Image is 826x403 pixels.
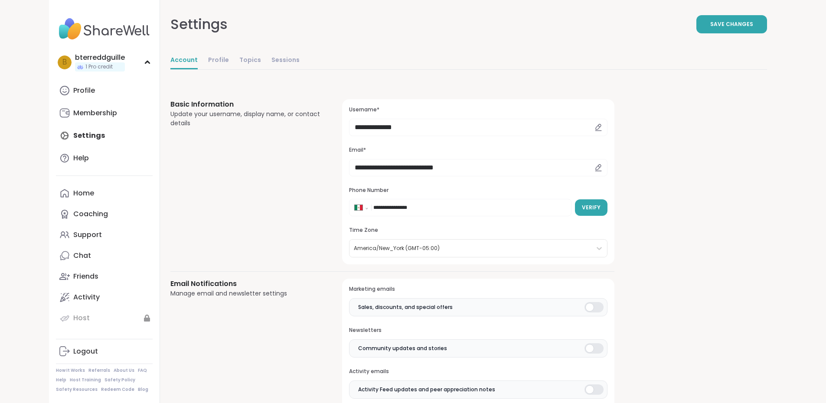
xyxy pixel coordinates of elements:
[170,110,322,128] div: Update your username, display name, or contact details
[73,251,91,260] div: Chat
[56,266,153,287] a: Friends
[170,14,228,35] div: Settings
[710,20,753,28] span: Save Changes
[73,209,108,219] div: Coaching
[101,387,134,393] a: Redeem Code
[358,386,495,393] span: Activity Feed updates and peer appreciation notes
[349,327,607,334] h3: Newsletters
[56,14,153,44] img: ShareWell Nav Logo
[696,15,767,33] button: Save Changes
[62,57,67,68] span: b
[73,108,117,118] div: Membership
[75,53,125,62] div: bterreddguille
[349,106,607,114] h3: Username*
[70,377,101,383] a: Host Training
[170,279,322,289] h3: Email Notifications
[114,367,134,374] a: About Us
[239,52,261,69] a: Topics
[582,204,601,211] span: Verify
[358,303,453,311] span: Sales, discounts, and special offers
[349,146,607,154] h3: Email*
[138,387,148,393] a: Blog
[349,368,607,375] h3: Activity emails
[85,63,113,71] span: 1 Pro credit
[170,289,322,298] div: Manage email and newsletter settings
[56,224,153,245] a: Support
[56,287,153,308] a: Activity
[73,347,98,356] div: Logout
[208,52,229,69] a: Profile
[56,377,66,383] a: Help
[271,52,300,69] a: Sessions
[575,199,607,216] button: Verify
[349,187,607,194] h3: Phone Number
[56,367,85,374] a: How It Works
[56,245,153,266] a: Chat
[104,377,135,383] a: Safety Policy
[349,227,607,234] h3: Time Zone
[73,86,95,95] div: Profile
[56,341,153,362] a: Logout
[56,204,153,224] a: Coaching
[56,183,153,204] a: Home
[170,99,322,110] h3: Basic Information
[73,272,98,281] div: Friends
[349,286,607,293] h3: Marketing emails
[73,188,94,198] div: Home
[56,387,98,393] a: Safety Resources
[138,367,147,374] a: FAQ
[73,292,100,302] div: Activity
[358,344,447,352] span: Community updates and stories
[56,80,153,101] a: Profile
[73,313,90,323] div: Host
[56,308,153,328] a: Host
[73,230,102,240] div: Support
[73,153,89,163] div: Help
[88,367,110,374] a: Referrals
[56,103,153,123] a: Membership
[170,52,198,69] a: Account
[56,148,153,169] a: Help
